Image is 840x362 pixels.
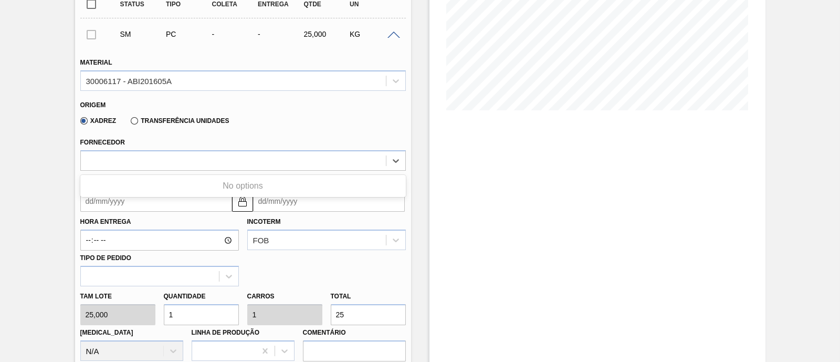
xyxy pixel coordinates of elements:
[80,177,406,195] div: No options
[80,191,232,212] input: dd/mm/yyyy
[253,236,269,245] div: FOB
[80,139,125,146] label: Fornecedor
[192,329,260,336] label: Linha de Produção
[209,30,260,38] div: -
[301,1,352,8] div: Qtde
[253,191,405,212] input: dd/mm/yyyy
[247,218,281,225] label: Incoterm
[255,30,306,38] div: -
[80,101,106,109] label: Origem
[80,117,117,125] label: Xadrez
[118,30,168,38] div: Sugestão Manual
[118,1,168,8] div: Status
[164,293,206,300] label: Quantidade
[86,76,172,85] div: 30006117 - ABI201605A
[80,289,155,304] label: Tam lote
[247,293,275,300] label: Carros
[80,254,131,262] label: Tipo de pedido
[209,1,260,8] div: Coleta
[80,214,239,230] label: Hora Entrega
[303,325,406,340] label: Comentário
[163,1,214,8] div: Tipo
[301,30,352,38] div: 25,000
[163,30,214,38] div: Pedido de Compra
[236,195,249,208] img: locked
[347,1,397,8] div: UN
[331,293,351,300] label: Total
[80,329,133,336] label: [MEDICAL_DATA]
[232,191,253,212] button: locked
[80,59,112,66] label: Material
[255,1,306,8] div: Entrega
[131,117,229,125] label: Transferência Unidades
[347,30,397,38] div: KG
